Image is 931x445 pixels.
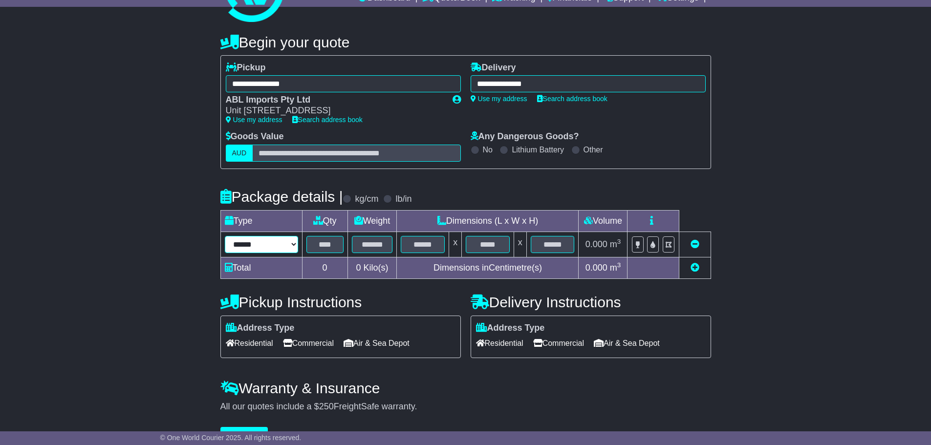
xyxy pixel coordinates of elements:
h4: Pickup Instructions [220,294,461,310]
label: No [483,145,493,154]
td: Total [220,257,302,278]
span: Air & Sea Depot [344,336,410,351]
sup: 3 [617,238,621,245]
a: Search address book [292,116,363,124]
label: Address Type [226,323,295,334]
a: Add new item [691,263,699,273]
span: 0 [356,263,361,273]
td: Dimensions (L x W x H) [397,210,579,232]
span: Commercial [533,336,584,351]
a: Remove this item [691,239,699,249]
span: Commercial [283,336,334,351]
span: 0.000 [585,239,607,249]
td: x [449,232,462,257]
sup: 3 [617,261,621,269]
td: Weight [347,210,397,232]
span: m [610,239,621,249]
span: Air & Sea Depot [594,336,660,351]
span: Residential [226,336,273,351]
span: © One World Courier 2025. All rights reserved. [160,434,302,442]
div: ABL Imports Pty Ltd [226,95,443,106]
h4: Package details | [220,189,343,205]
label: AUD [226,145,253,162]
span: m [610,263,621,273]
div: Unit [STREET_ADDRESS] [226,106,443,116]
td: Kilo(s) [347,257,397,278]
a: Use my address [471,95,527,103]
div: All our quotes include a $ FreightSafe warranty. [220,402,711,412]
span: Residential [476,336,523,351]
label: Other [584,145,603,154]
td: 0 [302,257,347,278]
td: x [514,232,526,257]
label: Pickup [226,63,266,73]
a: Search address book [537,95,607,103]
span: 0.000 [585,263,607,273]
a: Use my address [226,116,282,124]
label: kg/cm [355,194,378,205]
label: Delivery [471,63,516,73]
span: 250 [319,402,334,411]
label: lb/in [395,194,411,205]
td: Qty [302,210,347,232]
label: Address Type [476,323,545,334]
h4: Delivery Instructions [471,294,711,310]
label: Goods Value [226,131,284,142]
label: Lithium Battery [512,145,564,154]
button: Get Quotes [220,427,268,444]
td: Dimensions in Centimetre(s) [397,257,579,278]
h4: Begin your quote [220,34,711,50]
td: Volume [579,210,628,232]
h4: Warranty & Insurance [220,380,711,396]
label: Any Dangerous Goods? [471,131,579,142]
td: Type [220,210,302,232]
